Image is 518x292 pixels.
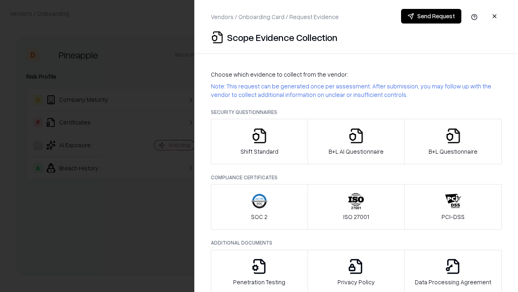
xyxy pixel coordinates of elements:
p: ISO 27001 [343,213,369,221]
p: Note: This request can be generated once per assessment. After submission, you may follow up with... [211,82,502,99]
p: Data Processing Agreement [415,278,491,286]
button: PCI-DSS [404,184,502,230]
p: Vendors / Onboarding Card / Request Evidence [211,13,339,21]
p: Shift Standard [240,147,278,156]
p: Choose which evidence to collect from the vendor: [211,70,502,79]
button: B+L Questionnaire [404,119,502,164]
p: SOC 2 [251,213,267,221]
button: ISO 27001 [308,184,405,230]
p: Scope Evidence Collection [227,31,338,44]
button: SOC 2 [211,184,308,230]
button: Shift Standard [211,119,308,164]
p: Security Questionnaires [211,109,502,116]
p: Privacy Policy [338,278,375,286]
button: Send Request [401,9,461,24]
button: B+L AI Questionnaire [308,119,405,164]
p: Additional Documents [211,239,502,246]
p: Compliance Certificates [211,174,502,181]
p: PCI-DSS [442,213,465,221]
p: B+L Questionnaire [429,147,478,156]
p: Penetration Testing [233,278,285,286]
p: B+L AI Questionnaire [329,147,384,156]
